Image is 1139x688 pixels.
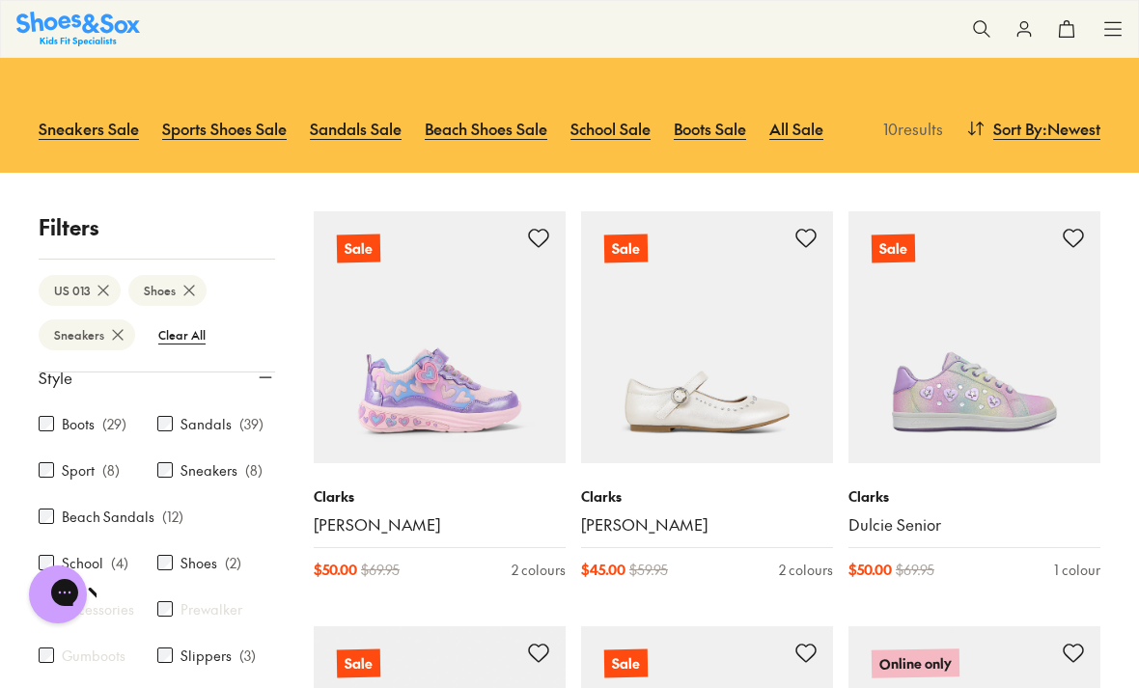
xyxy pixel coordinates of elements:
p: ( 8 ) [245,460,263,481]
label: Shoes [181,553,217,573]
p: Online only [872,648,959,678]
btn: Clear All [143,317,221,352]
p: Clarks [581,486,833,507]
p: ( 39 ) [239,414,264,434]
iframe: Gorgias live chat messenger [19,559,97,630]
p: Sale [604,234,648,263]
p: Clarks [314,486,566,507]
btn: Sneakers [39,319,135,350]
span: $ 50.00 [848,560,892,580]
p: ( 12 ) [162,507,183,527]
label: Sport [62,460,95,481]
div: 2 colours [512,560,566,580]
label: Sneakers [181,460,237,481]
span: Style [39,366,72,389]
span: $ 59.95 [629,560,668,580]
div: 2 colours [779,560,833,580]
p: Sale [604,649,648,678]
a: Dulcie Senior [848,514,1100,536]
span: $ 69.95 [896,560,934,580]
label: Prewalker [181,599,242,619]
a: Sports Shoes Sale [162,107,287,150]
p: Sale [337,649,380,678]
a: [PERSON_NAME] [314,514,566,536]
a: Sneakers Sale [39,107,139,150]
p: ( 8 ) [102,460,120,481]
label: Slippers [181,646,232,666]
p: ( 2 ) [225,553,241,573]
span: Sort By [993,117,1042,140]
img: SNS_Logo_Responsive.svg [16,12,140,45]
a: Sale [848,211,1100,463]
a: Beach Shoes Sale [425,107,547,150]
a: Shoes & Sox [16,12,140,45]
div: 1 colour [1054,560,1100,580]
label: School [62,553,103,573]
btn: Shoes [128,275,207,306]
p: Filters [39,211,275,243]
p: ( 3 ) [239,646,256,666]
label: Accessories [62,599,134,619]
span: $ 69.95 [361,560,400,580]
label: Gumboots [62,646,125,666]
btn: US 013 [39,275,121,306]
span: $ 50.00 [314,560,357,580]
p: Clarks [848,486,1100,507]
a: Sale [314,211,566,463]
a: School Sale [570,107,651,150]
a: Sale [581,211,833,463]
span: : Newest [1042,117,1100,140]
a: Sandals Sale [310,107,402,150]
label: Beach Sandals [62,507,154,527]
p: ( 29 ) [102,414,126,434]
p: 10 results [875,117,943,140]
span: $ 45.00 [581,560,625,580]
a: All Sale [769,107,823,150]
button: Sort By:Newest [966,107,1100,150]
p: Sale [337,234,380,263]
label: Boots [62,414,95,434]
a: [PERSON_NAME] [581,514,833,536]
a: Boots Sale [674,107,746,150]
p: ( 4 ) [111,553,128,573]
label: Sandals [181,414,232,434]
button: Style [39,350,275,404]
p: Sale [872,234,915,263]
